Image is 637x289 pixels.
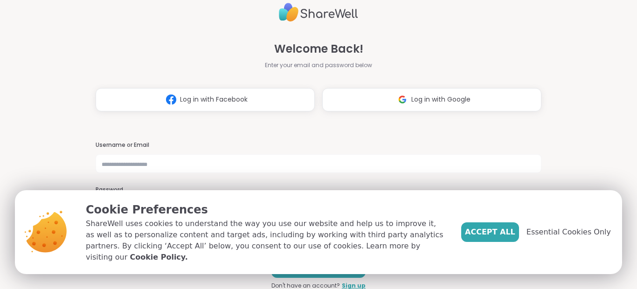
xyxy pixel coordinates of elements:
a: Cookie Policy. [130,252,187,263]
h3: Username or Email [96,141,541,149]
p: ShareWell uses cookies to understand the way you use our website and help us to improve it, as we... [86,218,446,263]
button: Accept All [461,222,519,242]
h3: Password [96,186,541,194]
span: Essential Cookies Only [526,227,611,238]
span: Accept All [465,227,515,238]
span: Log in with Google [411,95,471,104]
span: Welcome Back! [274,41,363,57]
p: Cookie Preferences [86,201,446,218]
span: Enter your email and password below [265,61,372,69]
button: Log in with Google [322,88,541,111]
span: Log in with Facebook [180,95,248,104]
button: Log in with Facebook [96,88,315,111]
img: ShareWell Logomark [162,91,180,108]
img: ShareWell Logomark [394,91,411,108]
